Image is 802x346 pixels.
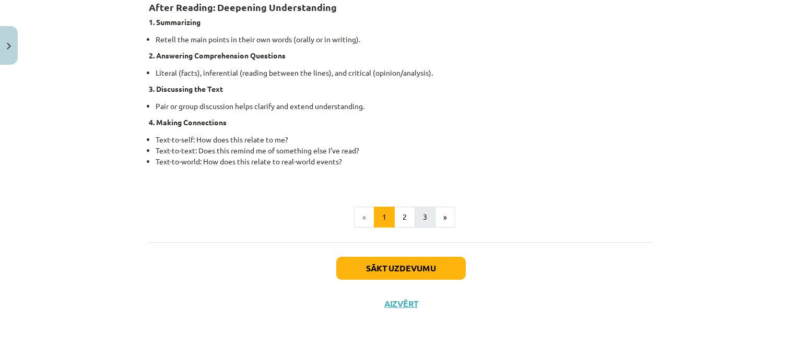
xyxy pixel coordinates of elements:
[156,145,653,156] li: Text-to-text: Does this remind me of something else I’ve read?
[149,17,200,27] b: 1. Summarizing
[7,43,11,50] img: icon-close-lesson-0947bae3869378f0d4975bcd49f059093ad1ed9edebbc8119c70593378902aed.svg
[336,257,466,280] button: Sākt uzdevumu
[394,207,415,228] button: 2
[156,156,653,167] li: Text-to-world: How does this relate to real-world events?
[435,207,455,228] button: »
[156,101,653,112] li: Pair or group discussion helps clarify and extend understanding.
[149,1,337,13] strong: After Reading: Deepening Understanding
[156,67,653,78] li: Literal (facts), inferential (reading between the lines), and critical (opinion/analysis).
[156,134,653,145] li: Text-to-self: How does this relate to me?
[149,84,223,93] b: 3. Discussing the Text
[415,207,435,228] button: 3
[149,207,653,228] nav: Page navigation example
[149,117,227,127] b: 4. Making Connections
[149,51,286,60] b: 2. Answering Comprehension Questions
[374,207,395,228] button: 1
[381,299,421,309] button: Aizvērt
[156,34,653,45] li: Retell the main points in their own words (orally or in writing).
